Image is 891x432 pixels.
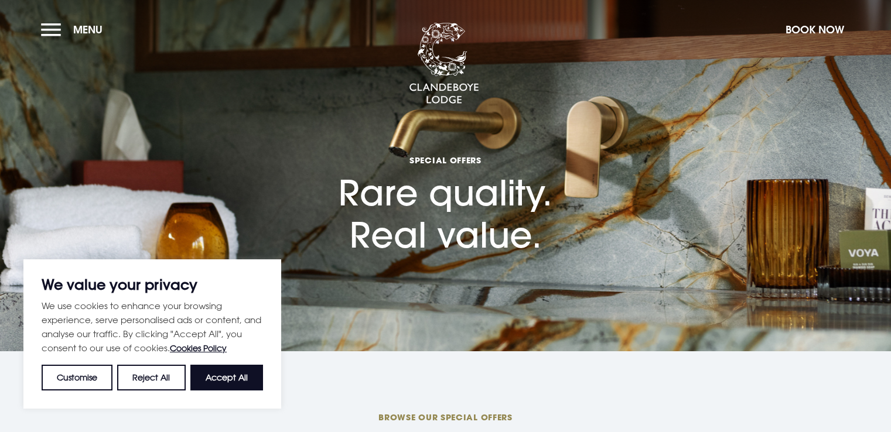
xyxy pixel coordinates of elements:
[409,23,479,105] img: Clandeboye Lodge
[780,17,850,42] button: Book Now
[41,17,108,42] button: Menu
[23,259,281,409] div: We value your privacy
[73,23,103,36] span: Menu
[42,299,263,355] p: We use cookies to enhance your browsing experience, serve personalised ads or content, and analys...
[42,365,112,390] button: Customise
[166,412,724,423] span: BROWSE OUR SPECIAL OFFERS
[117,365,185,390] button: Reject All
[339,155,552,166] span: Special Offers
[190,365,263,390] button: Accept All
[339,101,552,256] h1: Rare quality. Real value.
[42,277,263,292] p: We value your privacy
[170,343,227,353] a: Cookies Policy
